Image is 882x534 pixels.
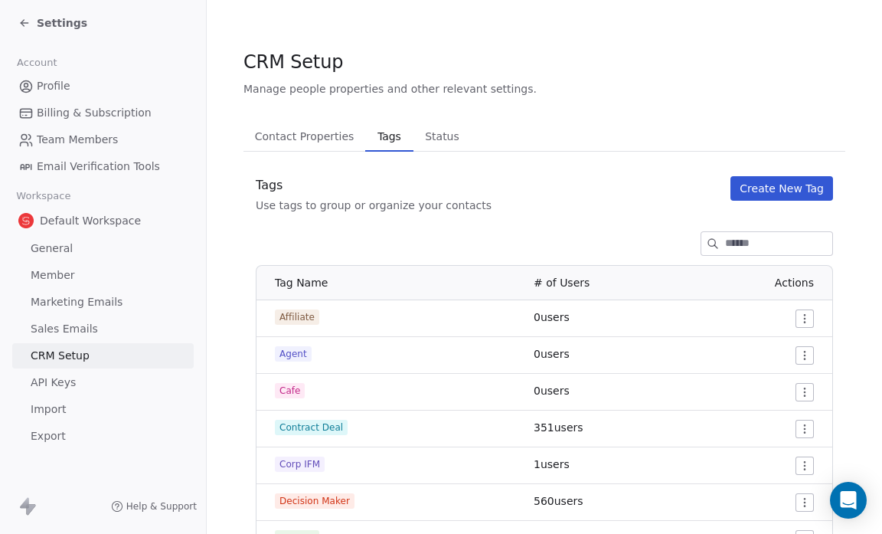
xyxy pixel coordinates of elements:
[534,277,590,289] span: # of Users
[275,493,354,509] span: Decision Maker
[12,127,194,152] a: Team Members
[31,294,122,310] span: Marketing Emails
[12,370,194,395] a: API Keys
[12,74,194,99] a: Profile
[243,81,537,97] span: Manage people properties and other relevant settings.
[256,198,492,213] div: Use tags to group or organize your contacts
[10,185,77,208] span: Workspace
[31,241,73,257] span: General
[249,126,361,147] span: Contact Properties
[275,420,348,435] span: Contract Deal
[775,277,814,289] span: Actions
[534,385,570,397] span: 0 users
[534,458,570,470] span: 1 users
[534,421,583,434] span: 351 users
[18,15,87,31] a: Settings
[31,321,98,337] span: Sales Emails
[31,267,75,283] span: Member
[37,132,118,148] span: Team Members
[12,100,194,126] a: Billing & Subscription
[111,500,197,513] a: Help & Support
[12,290,194,315] a: Marketing Emails
[275,310,319,325] span: Affiliate
[830,482,867,519] div: Open Intercom Messenger
[37,15,87,31] span: Settings
[126,500,197,513] span: Help & Support
[534,348,570,360] span: 0 users
[275,277,328,289] span: Tag Name
[18,213,34,228] img: logo%20salsius.png
[37,78,70,94] span: Profile
[256,176,492,195] div: Tags
[12,263,194,288] a: Member
[534,311,570,323] span: 0 users
[419,126,465,147] span: Status
[730,176,833,201] button: Create New Tag
[12,424,194,449] a: Export
[31,401,66,418] span: Import
[40,213,141,228] span: Default Workspace
[371,126,407,147] span: Tags
[275,346,312,362] span: Agent
[275,383,305,398] span: Cafe
[12,154,194,179] a: Email Verification Tools
[31,348,90,364] span: CRM Setup
[12,316,194,342] a: Sales Emails
[37,105,152,121] span: Billing & Subscription
[275,457,325,472] span: Corp IFM
[12,397,194,422] a: Import
[534,495,583,507] span: 560 users
[31,375,76,391] span: API Keys
[12,236,194,261] a: General
[37,159,160,175] span: Email Verification Tools
[31,428,66,444] span: Export
[10,51,64,74] span: Account
[12,343,194,369] a: CRM Setup
[243,51,343,74] span: CRM Setup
